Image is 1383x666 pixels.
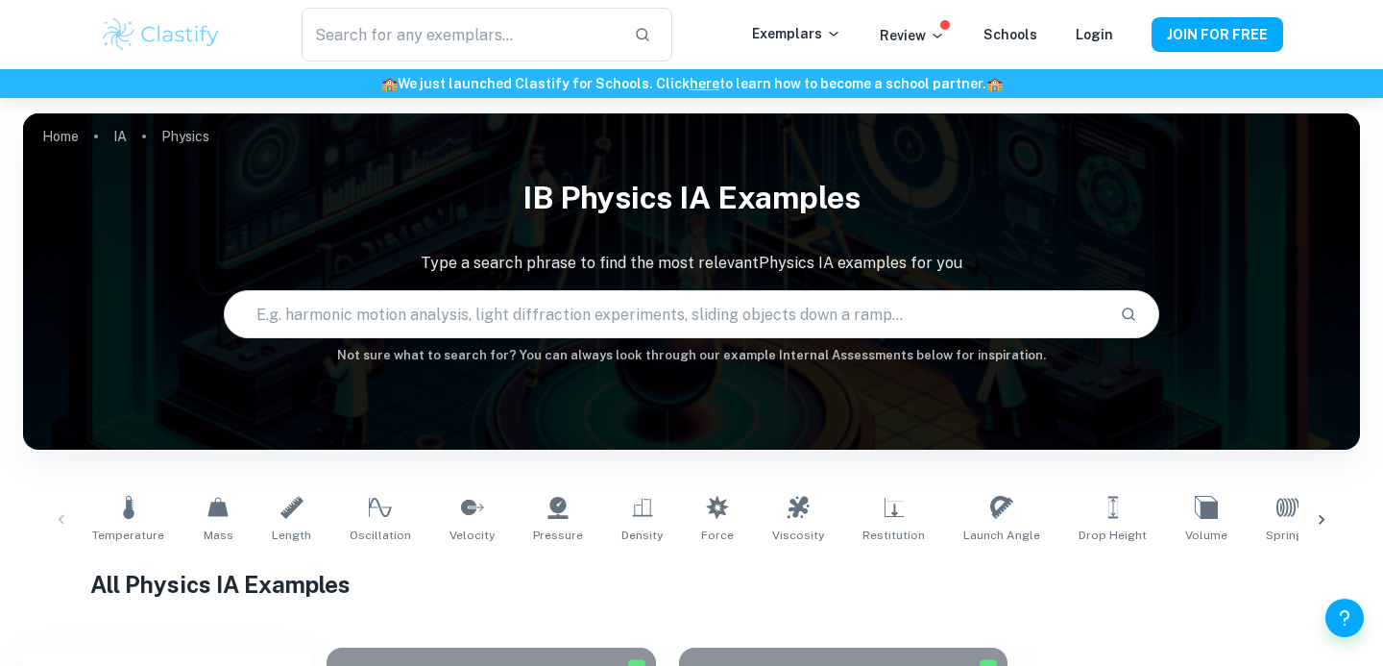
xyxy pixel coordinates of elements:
[963,527,1040,544] span: Launch Angle
[1076,27,1113,42] a: Login
[100,15,222,54] img: Clastify logo
[161,126,209,147] p: Physics
[90,567,1294,602] h1: All Physics IA Examples
[752,23,841,44] p: Exemplars
[690,76,719,91] a: here
[1266,527,1310,544] span: Springs
[1152,17,1283,52] button: JOIN FOR FREE
[23,346,1360,365] h6: Not sure what to search for? You can always look through our example Internal Assessments below f...
[862,527,925,544] span: Restitution
[381,76,398,91] span: 🏫
[350,527,411,544] span: Oscillation
[533,527,583,544] span: Pressure
[621,527,663,544] span: Density
[204,527,233,544] span: Mass
[302,8,619,62] input: Search for any exemplars...
[4,73,1379,94] h6: We just launched Clastify for Schools. Click to learn how to become a school partner.
[225,287,1104,341] input: E.g. harmonic motion analysis, light diffraction experiments, sliding objects down a ramp...
[272,527,311,544] span: Length
[1185,527,1227,544] span: Volume
[92,527,164,544] span: Temperature
[1112,298,1145,331] button: Search
[449,527,495,544] span: Velocity
[1079,527,1147,544] span: Drop Height
[23,252,1360,275] p: Type a search phrase to find the most relevant Physics IA examples for you
[880,25,945,46] p: Review
[701,527,734,544] span: Force
[113,123,127,150] a: IA
[772,527,824,544] span: Viscosity
[986,76,1003,91] span: 🏫
[1325,599,1364,637] button: Help and Feedback
[23,167,1360,229] h1: IB Physics IA examples
[42,123,79,150] a: Home
[983,27,1037,42] a: Schools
